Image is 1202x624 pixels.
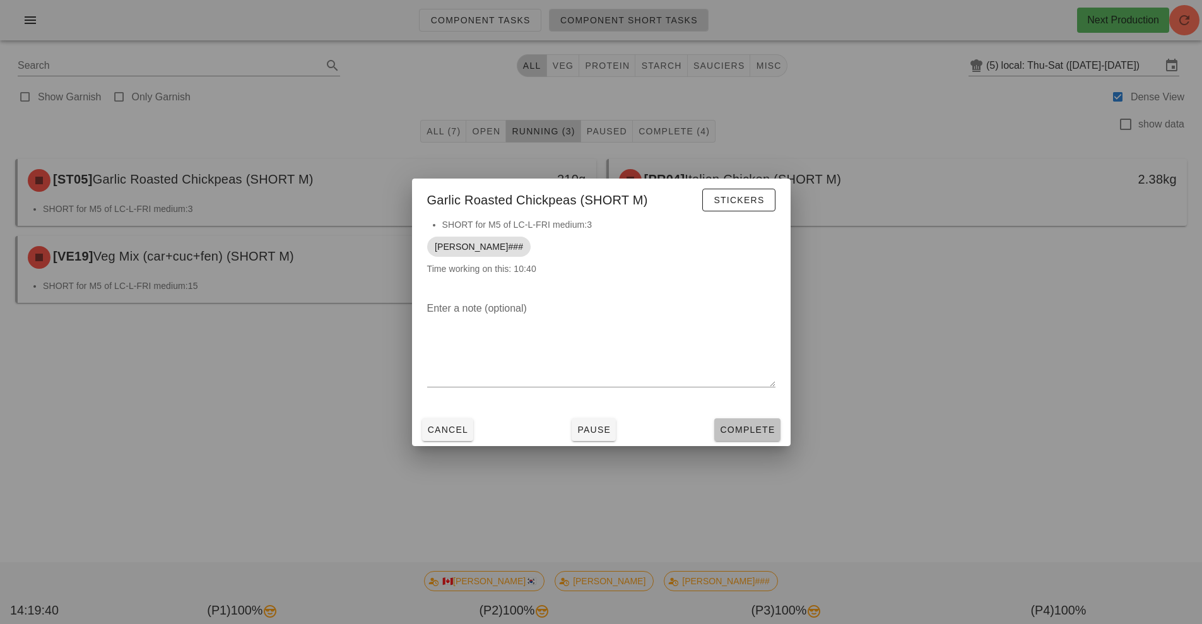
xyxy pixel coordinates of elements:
[412,179,791,218] div: Garlic Roasted Chickpeas (SHORT M)
[435,237,523,257] span: [PERSON_NAME]###
[577,425,611,435] span: Pause
[442,218,775,232] li: SHORT for M5 of LC-L-FRI medium:3
[427,425,469,435] span: Cancel
[713,195,764,205] span: Stickers
[572,418,616,441] button: Pause
[719,425,775,435] span: Complete
[422,418,474,441] button: Cancel
[702,189,775,211] button: Stickers
[714,418,780,441] button: Complete
[412,218,791,288] div: Time working on this: 10:40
